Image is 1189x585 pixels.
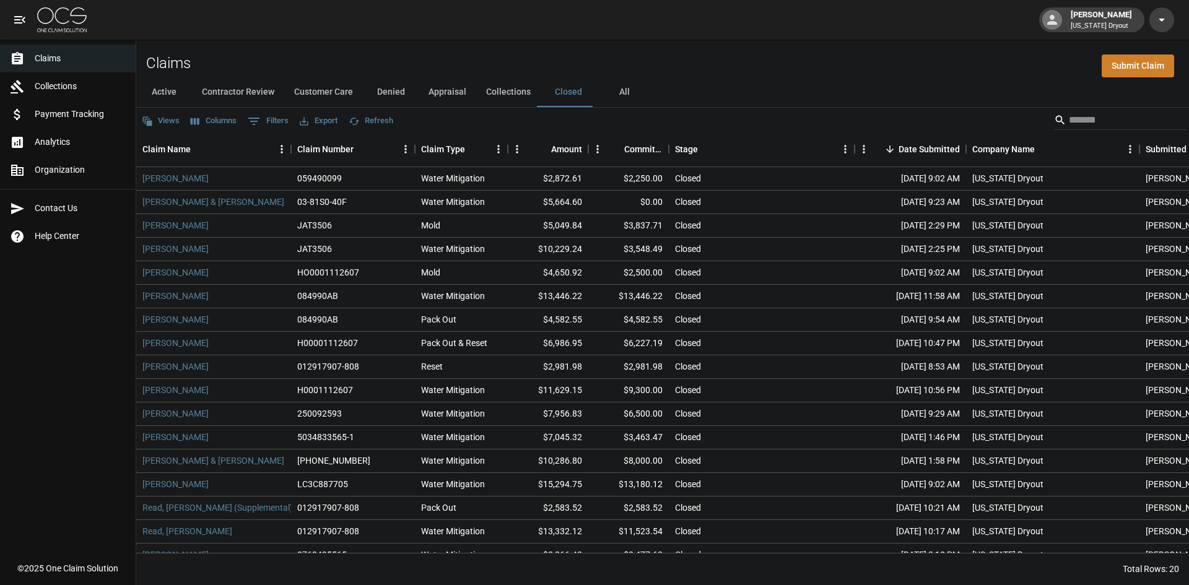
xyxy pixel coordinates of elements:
[272,140,291,158] button: Menu
[675,501,701,514] div: Closed
[508,496,588,520] div: $2,583.52
[1066,9,1137,31] div: [PERSON_NAME]
[675,384,701,396] div: Closed
[588,167,669,191] div: $2,250.00
[508,426,588,449] div: $7,045.32
[972,196,1043,208] div: Arizona Dryout
[855,520,966,544] div: [DATE] 10:17 AM
[972,337,1043,349] div: Arizona Dryout
[624,132,663,167] div: Committed Amount
[508,132,588,167] div: Amount
[972,431,1043,443] div: Arizona Dryout
[899,132,960,167] div: Date Submitted
[297,290,338,302] div: 084990AB
[855,261,966,285] div: [DATE] 9:02 AM
[35,230,126,243] span: Help Center
[421,337,487,349] div: Pack Out & Reset
[35,80,126,93] span: Collections
[297,407,342,420] div: 250092593
[297,313,338,326] div: 084990AB
[972,313,1043,326] div: Arizona Dryout
[465,141,482,158] button: Sort
[588,308,669,332] div: $4,582.55
[396,140,415,158] button: Menu
[669,132,855,167] div: Stage
[142,501,293,514] a: Read, [PERSON_NAME] (Supplemental)
[297,501,359,514] div: 012917907-808
[142,407,209,420] a: [PERSON_NAME]
[297,478,348,490] div: LC3C887705
[139,111,183,131] button: Views
[675,219,701,232] div: Closed
[836,140,855,158] button: Menu
[855,167,966,191] div: [DATE] 9:02 AM
[596,77,652,107] button: All
[972,407,1043,420] div: Arizona Dryout
[476,77,541,107] button: Collections
[675,525,701,537] div: Closed
[1054,110,1187,132] div: Search
[855,402,966,426] div: [DATE] 9:29 AM
[541,77,596,107] button: Closed
[142,243,209,255] a: [PERSON_NAME]
[421,525,485,537] div: Water Mitigation
[297,219,332,232] div: JAT3506
[142,172,209,184] a: [PERSON_NAME]
[588,332,669,355] div: $6,227.19
[142,266,209,279] a: [PERSON_NAME]
[972,501,1043,514] div: Arizona Dryout
[855,285,966,308] div: [DATE] 11:58 AM
[881,141,899,158] button: Sort
[421,360,443,373] div: Reset
[588,355,669,379] div: $2,981.98
[297,132,354,167] div: Claim Number
[421,407,485,420] div: Water Mitigation
[972,454,1043,467] div: Arizona Dryout
[297,196,347,208] div: 03-81S0-40F
[35,136,126,149] span: Analytics
[508,379,588,402] div: $11,629.15
[855,426,966,449] div: [DATE] 1:46 PM
[1102,54,1174,77] a: Submit Claim
[972,132,1035,167] div: Company Name
[421,313,456,326] div: Pack Out
[551,132,582,167] div: Amount
[508,520,588,544] div: $13,332.12
[508,449,588,473] div: $10,286.80
[508,355,588,379] div: $2,981.98
[421,219,440,232] div: Mold
[508,544,588,567] div: $3,866.42
[1071,21,1132,32] p: [US_STATE] Dryout
[421,548,485,561] div: Water Mitigation
[346,111,396,131] button: Refresh
[972,243,1043,255] div: Arizona Dryout
[855,214,966,238] div: [DATE] 2:29 PM
[855,496,966,520] div: [DATE] 10:21 AM
[508,191,588,214] div: $5,664.60
[588,379,669,402] div: $9,300.00
[142,313,209,326] a: [PERSON_NAME]
[35,163,126,176] span: Organization
[675,313,701,326] div: Closed
[972,290,1043,302] div: Arizona Dryout
[421,384,485,396] div: Water Mitigation
[354,141,371,158] button: Sort
[297,360,359,373] div: 012917907-808
[855,140,873,158] button: Menu
[142,196,284,208] a: [PERSON_NAME] & [PERSON_NAME]
[588,402,669,426] div: $6,500.00
[136,77,192,107] button: Active
[972,360,1043,373] div: Arizona Dryout
[607,141,624,158] button: Sort
[855,449,966,473] div: [DATE] 1:58 PM
[142,132,191,167] div: Claim Name
[284,77,363,107] button: Customer Care
[415,132,508,167] div: Claim Type
[855,379,966,402] div: [DATE] 10:56 PM
[855,308,966,332] div: [DATE] 9:54 AM
[142,384,209,396] a: [PERSON_NAME]
[675,478,701,490] div: Closed
[291,132,415,167] div: Claim Number
[855,473,966,496] div: [DATE] 9:02 AM
[675,132,698,167] div: Stage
